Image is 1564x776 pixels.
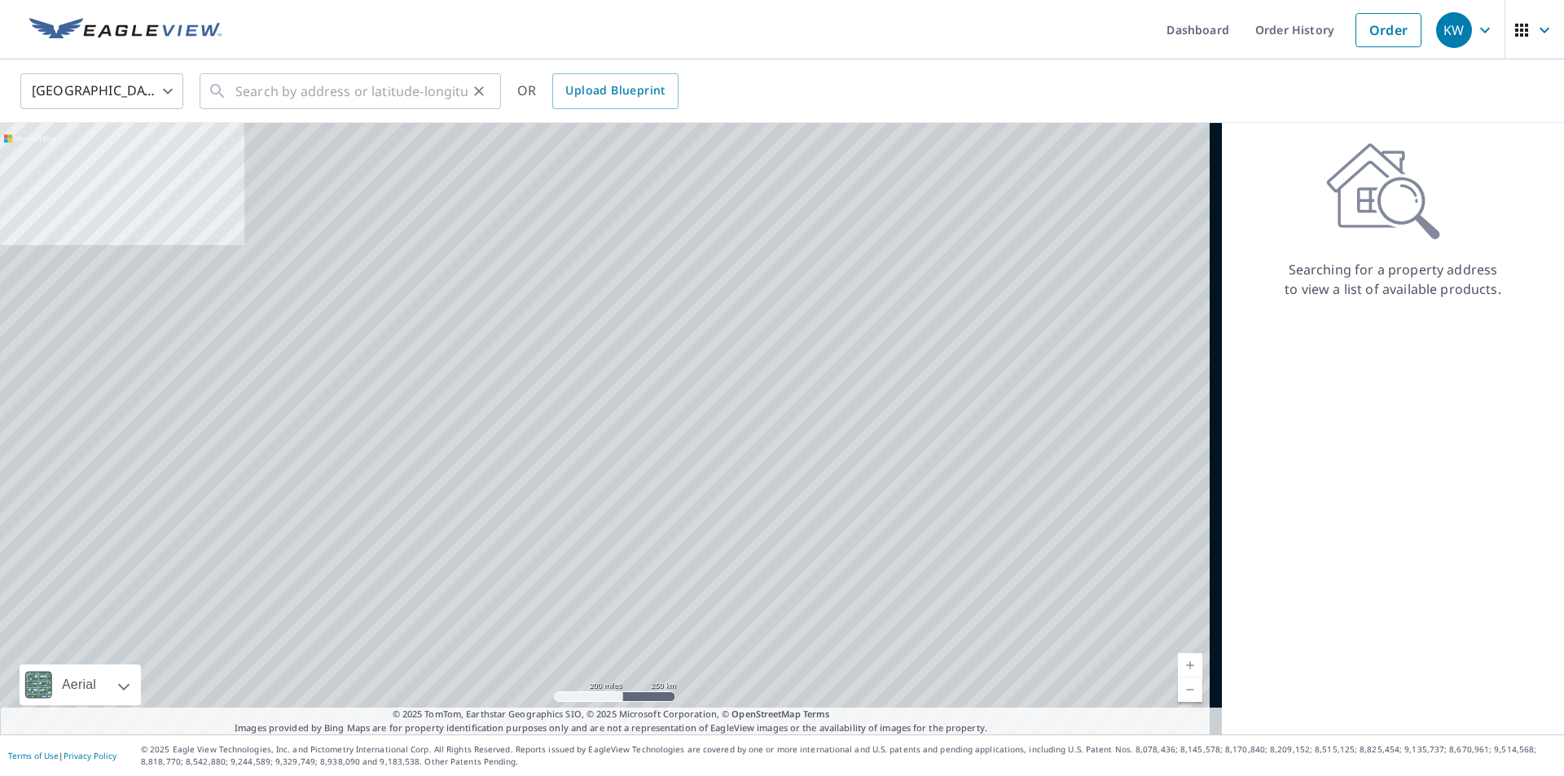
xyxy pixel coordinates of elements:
[1355,13,1421,47] a: Order
[1178,677,1202,702] a: Current Level 5, Zoom Out
[565,81,665,101] span: Upload Blueprint
[29,18,222,42] img: EV Logo
[468,80,490,103] button: Clear
[1436,12,1472,48] div: KW
[20,68,183,114] div: [GEOGRAPHIC_DATA]
[235,68,468,114] input: Search by address or latitude-longitude
[1178,653,1202,677] a: Current Level 5, Zoom In
[8,751,116,761] p: |
[8,750,59,761] a: Terms of Use
[803,708,830,720] a: Terms
[393,708,830,721] span: © 2025 TomTom, Earthstar Geographics SIO, © 2025 Microsoft Corporation, ©
[731,708,800,720] a: OpenStreetMap
[64,750,116,761] a: Privacy Policy
[517,73,679,109] div: OR
[552,73,678,109] a: Upload Blueprint
[20,664,141,705] div: Aerial
[1284,260,1502,299] p: Searching for a property address to view a list of available products.
[141,743,1556,768] p: © 2025 Eagle View Technologies, Inc. and Pictometry International Corp. All Rights Reserved. Repo...
[57,664,101,705] div: Aerial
